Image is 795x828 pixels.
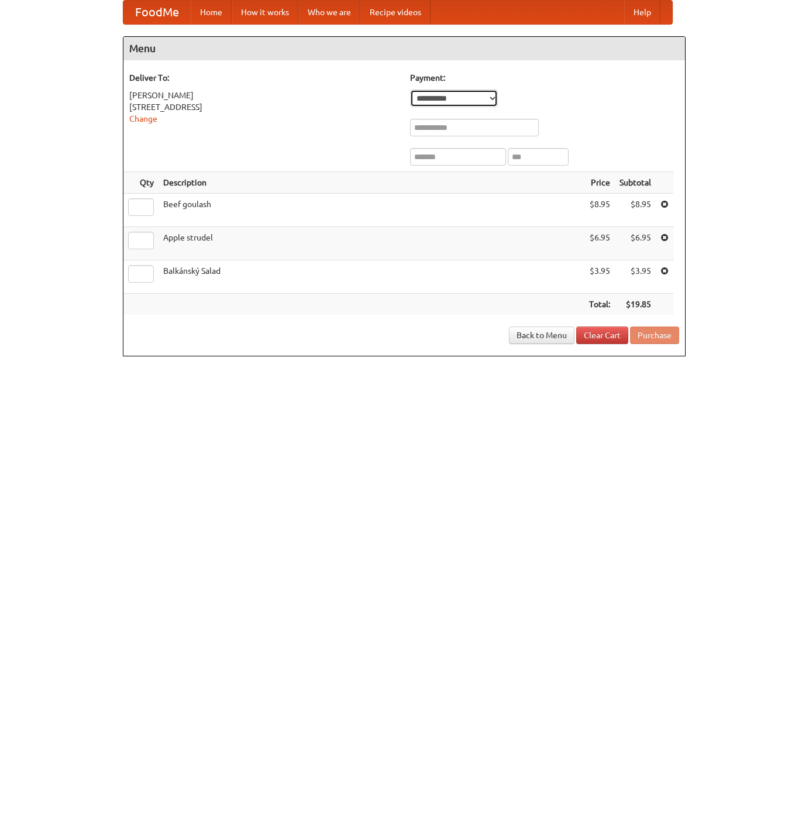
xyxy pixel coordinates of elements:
button: Purchase [630,327,679,344]
a: FoodMe [123,1,191,24]
h5: Deliver To: [129,72,398,84]
td: $8.95 [584,194,615,227]
a: Clear Cart [576,327,628,344]
a: Change [129,114,157,123]
th: Qty [123,172,159,194]
th: $19.85 [615,294,656,315]
th: Price [584,172,615,194]
td: $6.95 [584,227,615,260]
h5: Payment: [410,72,679,84]
td: $8.95 [615,194,656,227]
a: Back to Menu [509,327,574,344]
a: How it works [232,1,298,24]
td: $3.95 [615,260,656,294]
th: Total: [584,294,615,315]
div: [STREET_ADDRESS] [129,101,398,113]
th: Description [159,172,584,194]
a: Who we are [298,1,360,24]
td: Balkánský Salad [159,260,584,294]
a: Recipe videos [360,1,431,24]
td: $3.95 [584,260,615,294]
h4: Menu [123,37,685,60]
td: Apple strudel [159,227,584,260]
div: [PERSON_NAME] [129,90,398,101]
th: Subtotal [615,172,656,194]
a: Home [191,1,232,24]
a: Help [624,1,660,24]
td: Beef goulash [159,194,584,227]
td: $6.95 [615,227,656,260]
